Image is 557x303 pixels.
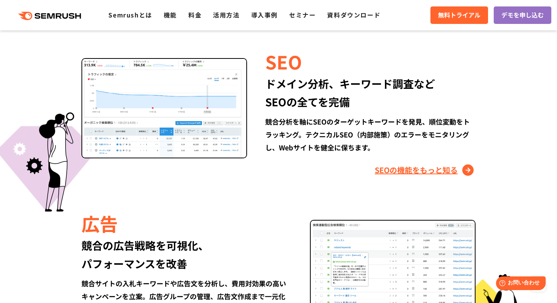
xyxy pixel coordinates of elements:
[490,273,549,295] iframe: Help widget launcher
[430,6,488,24] a: 無料トライアル
[375,164,476,176] a: SEOの機能をもっと知る
[265,74,476,111] div: ドメイン分析、キーワード調査など SEOの全てを完備
[81,236,292,273] div: 競合の広告戦略を可視化、 パフォーマンスを改善
[108,10,152,19] a: Semrushとは
[251,10,278,19] a: 導入事例
[438,10,480,20] span: 無料トライアル
[213,10,239,19] a: 活用方法
[327,10,380,19] a: 資料ダウンロード
[265,115,476,154] div: 競合分析を軸にSEOのターゲットキーワードを発見、順位変動をトラッキング。テクニカルSEO（内部施策）のエラーをモニタリングし、Webサイトを健全に保ちます。
[289,10,316,19] a: セミナー
[164,10,177,19] a: 機能
[265,49,476,74] div: SEO
[494,6,551,24] a: デモを申し込む
[81,210,292,236] div: 広告
[501,10,544,20] span: デモを申し込む
[188,10,202,19] a: 料金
